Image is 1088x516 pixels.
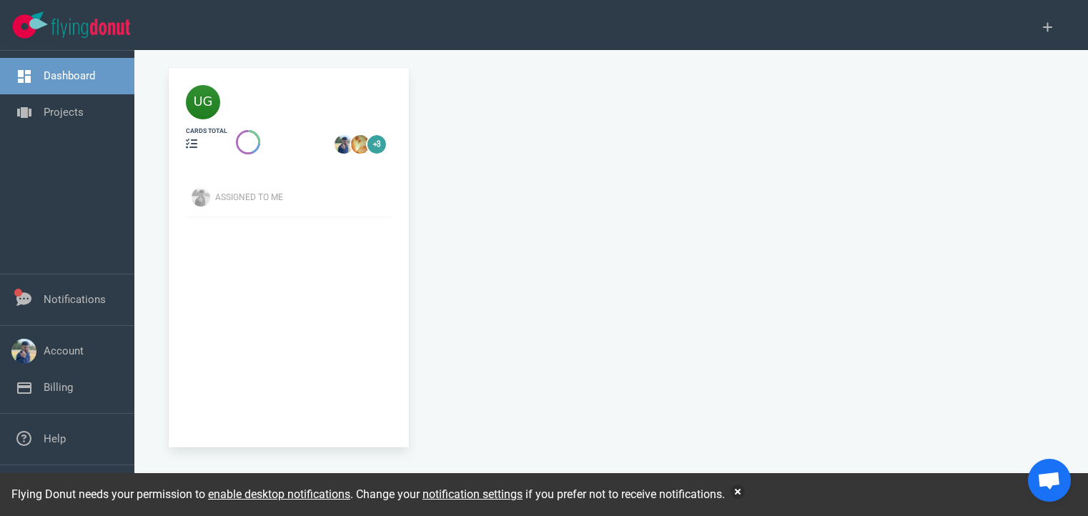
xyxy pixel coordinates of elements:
[208,487,350,501] a: enable desktop notifications
[350,487,725,501] span: . Change your if you prefer not to receive notifications.
[1028,459,1071,502] div: Open chat
[11,487,350,501] span: Flying Donut needs your permission to
[186,126,227,136] div: cards total
[373,140,380,148] text: +3
[44,344,84,357] a: Account
[44,432,66,445] a: Help
[422,487,523,501] a: notification settings
[186,85,220,119] img: 40
[215,191,400,204] div: Assigned To Me
[44,293,106,306] a: Notifications
[351,135,370,154] img: 26
[44,381,73,394] a: Billing
[192,188,210,207] img: Avatar
[335,135,353,154] img: 26
[44,69,95,82] a: Dashboard
[51,19,130,38] img: Flying Donut text logo
[44,106,84,119] a: Projects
